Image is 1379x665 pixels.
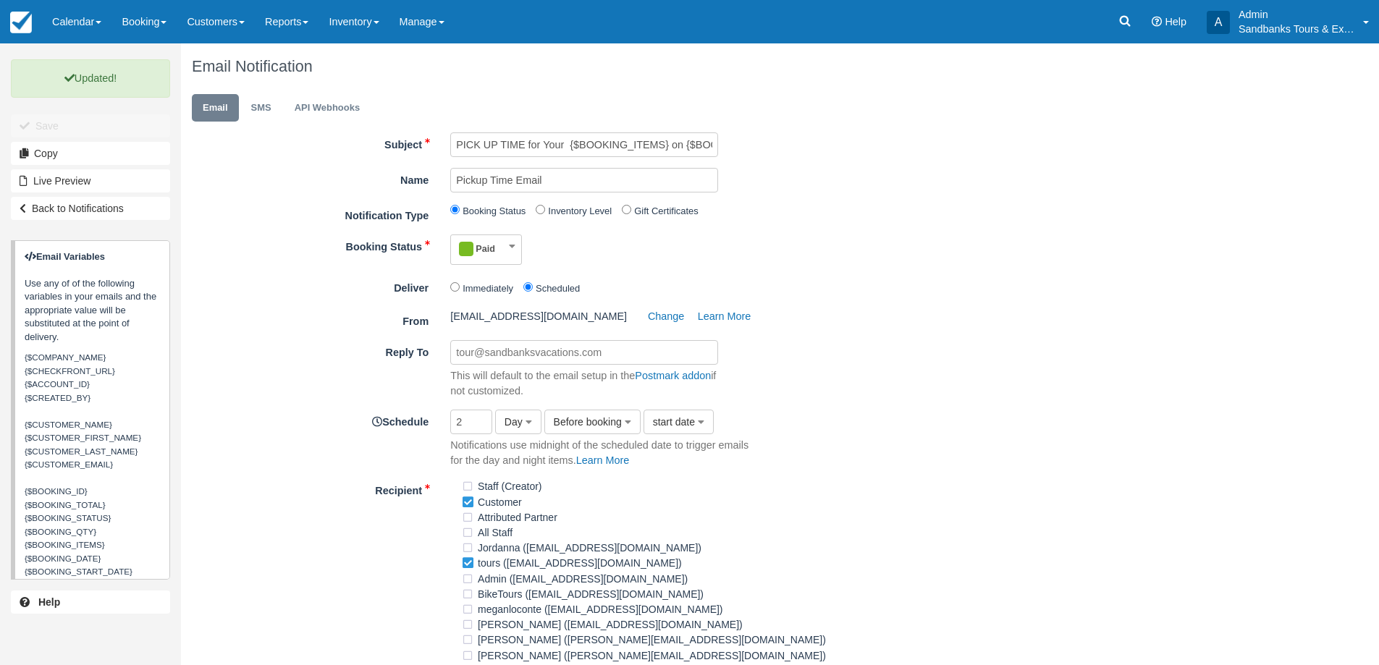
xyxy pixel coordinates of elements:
[536,283,580,294] label: Scheduled
[10,12,32,33] img: checkfront-main-nav-mini-logo.png
[495,410,541,434] button: Day
[554,416,622,428] span: Before booking
[450,234,522,265] button: Paid
[284,94,371,122] a: API Webhooks
[1165,16,1186,27] span: Help
[698,310,751,322] a: Learn More
[450,586,827,601] span: BikeTours (ed@idealbike.com)
[192,58,1205,75] h1: Email Notification
[461,598,732,620] label: meganloconte ([EMAIL_ADDRESS][DOMAIN_NAME])
[450,494,827,509] span: Customer
[461,491,531,513] label: Customer
[450,632,827,647] span: Rachel (rachel@breathebnb.com)
[457,240,495,260] div: Paid
[450,340,718,365] input: tour@sandbanksvacations.com
[576,454,630,466] a: Learn More
[11,59,170,98] p: Updated!
[461,537,711,559] label: Jordanna ([EMAIL_ADDRESS][DOMAIN_NAME])
[648,310,684,322] a: Change
[181,309,439,329] label: From
[181,478,439,499] label: Recipient
[450,647,827,662] span: Paige (paige@breathebnb.com)
[11,114,170,137] button: Save
[450,570,827,585] span: Admin (info@sandbanksvacations.com)
[450,438,754,467] p: Notifications use midnight of the scheduled date to trigger emails for the day and night items.
[11,169,170,192] button: Live Preview
[25,251,105,262] strong: Email Variables
[461,552,691,574] label: tours ([EMAIL_ADDRESS][DOMAIN_NAME])
[461,522,522,543] label: All Staff
[181,340,439,360] label: Reply To
[11,590,170,614] a: Help
[1239,7,1354,22] p: Admin
[240,94,282,122] a: SMS
[450,478,827,494] span: Staff (Creator)
[450,310,627,322] span: [EMAIL_ADDRESS][DOMAIN_NAME]
[450,555,827,570] span: tours (tour@sandbanksvacations.com)
[38,596,60,608] b: Help
[450,617,827,632] span: jaywhiteley (cork.dork@me.com)
[181,410,439,430] label: Schedule
[1207,11,1230,34] div: A
[644,410,714,434] button: start date
[548,206,612,216] label: Inventory Level
[461,507,567,528] label: Attributed Partner
[461,583,713,605] label: BikeTours ([EMAIL_ADDRESS][DOMAIN_NAME])
[450,509,827,525] span: Attributed Partner
[505,416,523,428] span: Day
[450,368,718,398] p: This will default to the email setup in the if not customized.
[181,276,439,296] label: Deliver
[653,416,695,428] span: start date
[181,132,439,153] label: Subject
[11,197,170,220] a: Back to Notifications
[181,203,439,224] label: Notification Type
[450,525,827,540] span: All Staff
[450,601,827,617] span: meganloconte (meganmloconte@gmail.com)
[634,206,699,216] label: Gift Certificates
[450,540,827,555] span: Jordanna (jmoore@sandbanksvacations.com)
[461,475,551,497] label: Staff (Creator)
[25,250,160,344] p: Use any of of the following variables in your emails and the appropriate value will be substitute...
[1152,17,1162,27] i: Help
[461,629,835,651] label: [PERSON_NAME] ([PERSON_NAME][EMAIL_ADDRESS][DOMAIN_NAME])
[635,370,711,381] a: Postmark addon
[181,234,439,255] label: Booking Status
[11,142,170,165] a: Copy
[461,568,697,590] label: Admin ([EMAIL_ADDRESS][DOMAIN_NAME])
[25,420,141,470] span: {$CUSTOMER_NAME} {$CUSTOMER_FIRST_NAME} {$CUSTOMER_LAST_NAME} {$CUSTOMER_EMAIL}
[463,206,526,216] label: Booking Status
[463,283,513,294] label: Immediately
[192,94,239,122] a: Email
[450,168,718,192] input: For internal identification.
[544,410,641,434] button: Before booking
[1239,22,1354,36] p: Sandbanks Tours & Experiences
[461,614,752,635] label: [PERSON_NAME] ([EMAIL_ADDRESS][DOMAIN_NAME])
[181,168,439,188] label: Name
